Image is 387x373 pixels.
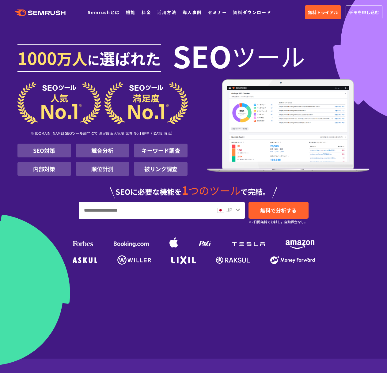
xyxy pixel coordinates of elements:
[232,43,305,68] span: ツール
[349,9,379,16] span: デモを申し込む
[76,144,129,157] li: 競合分析
[346,5,382,19] a: デモを申し込む
[233,9,271,15] a: 資料ダウンロード
[17,45,57,70] span: 1000
[249,202,309,219] a: 無料で分析する
[249,219,308,225] small: ※7日間無料でお試し。自動課金なし。
[183,9,202,15] a: 導入事例
[17,178,370,198] div: SEOに必要な機能を
[182,182,188,198] span: 1
[260,206,297,214] span: 無料で分析する
[134,162,188,176] li: 被リンク調査
[308,9,338,16] span: 無料トライアル
[305,5,341,19] a: 無料トライアル
[157,9,176,15] a: 活用方法
[88,9,120,15] a: Semrushとは
[208,9,227,15] a: セミナー
[87,51,100,69] span: に
[173,43,232,68] span: SEO
[57,47,87,69] span: 万人
[17,162,71,176] li: 内部対策
[17,144,71,157] li: SEO対策
[241,186,270,197] span: で完結。
[100,47,161,69] span: 選ばれた
[188,183,241,198] span: つのツール
[142,9,151,15] a: 料金
[226,206,232,213] span: JP
[126,9,135,15] a: 機能
[134,144,188,157] li: キーワード調査
[17,124,188,144] div: ※ [DOMAIN_NAME] SEOツール部門にて 満足度＆人気度 世界 No.1獲得（[DATE]時点）
[76,162,129,176] li: 順位計測
[79,202,212,219] input: URL、キーワードを入力してください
